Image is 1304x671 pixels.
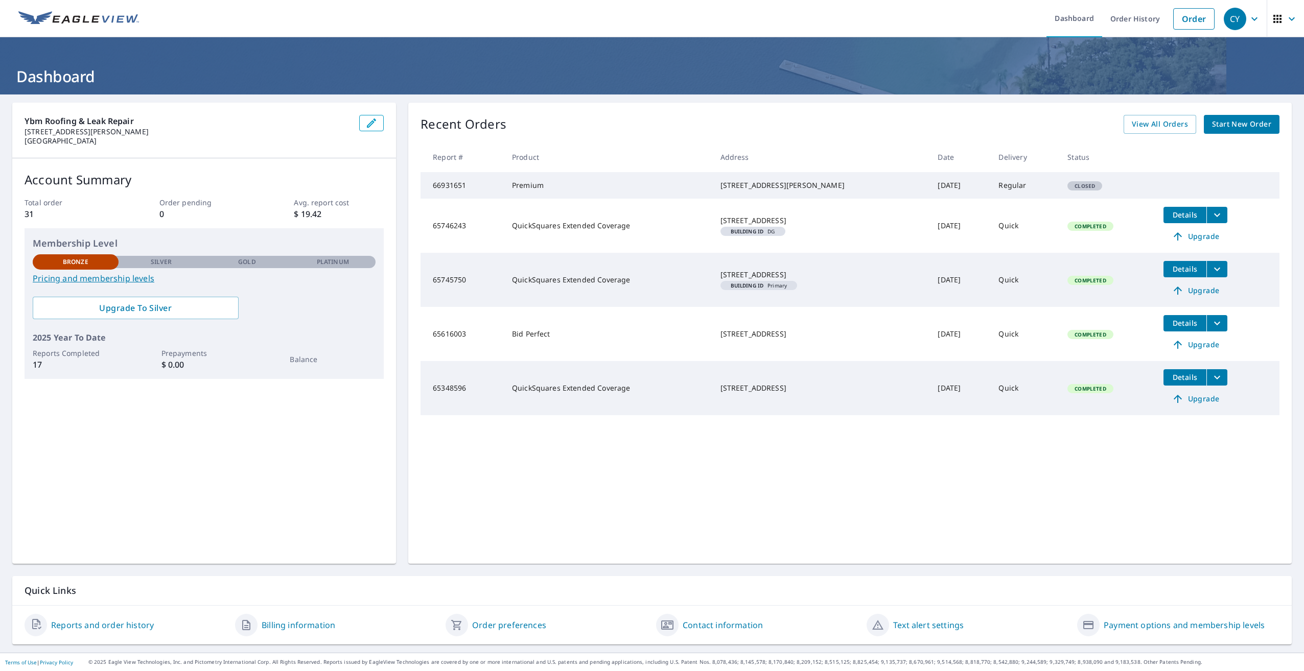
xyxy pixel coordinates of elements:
[1170,372,1200,382] span: Details
[1163,207,1206,223] button: detailsBtn-65746243
[25,584,1279,597] p: Quick Links
[40,659,73,666] a: Privacy Policy
[731,283,764,288] em: Building ID
[1206,261,1227,277] button: filesDropdownBtn-65745750
[421,172,504,199] td: 66931651
[504,361,712,415] td: QuickSquares Extended Coverage
[317,257,349,267] p: Platinum
[1163,261,1206,277] button: detailsBtn-65745750
[294,208,384,220] p: $ 19.42
[5,659,73,665] p: |
[421,253,504,307] td: 65745750
[1173,8,1215,30] a: Order
[1212,118,1271,131] span: Start New Order
[25,171,384,189] p: Account Summary
[51,619,154,631] a: Reports and order history
[1204,115,1279,134] a: Start New Order
[683,619,763,631] a: Contact information
[238,257,255,267] p: Gold
[725,283,794,288] span: Primary
[33,348,119,358] p: Reports Completed
[421,199,504,253] td: 65746243
[1170,393,1221,405] span: Upgrade
[1132,118,1188,131] span: View All Orders
[929,199,990,253] td: [DATE]
[1068,331,1112,338] span: Completed
[12,66,1292,87] h1: Dashboard
[1163,315,1206,331] button: detailsBtn-65616003
[1163,337,1227,353] a: Upgrade
[504,199,712,253] td: QuickSquares Extended Coverage
[25,115,351,127] p: Ybm Roofing & Leak Repair
[990,307,1059,361] td: Quick
[1124,115,1196,134] a: View All Orders
[1163,282,1227,299] a: Upgrade
[161,348,247,358] p: Prepayments
[990,361,1059,415] td: Quick
[33,236,376,250] p: Membership Level
[720,180,922,190] div: [STREET_ADDRESS][PERSON_NAME]
[929,253,990,307] td: [DATE]
[25,136,351,146] p: [GEOGRAPHIC_DATA]
[159,197,249,208] p: Order pending
[262,619,335,631] a: Billing information
[929,172,990,199] td: [DATE]
[33,331,376,344] p: 2025 Year To Date
[1170,230,1221,243] span: Upgrade
[159,208,249,220] p: 0
[25,208,114,220] p: 31
[929,307,990,361] td: [DATE]
[1068,182,1101,189] span: Closed
[88,658,1299,666] p: © 2025 Eagle View Technologies, Inc. and Pictometry International Corp. All Rights Reserved. Repo...
[720,329,922,339] div: [STREET_ADDRESS]
[1206,369,1227,386] button: filesDropdownBtn-65348596
[1068,277,1112,284] span: Completed
[1163,228,1227,245] a: Upgrade
[725,229,781,234] span: DG
[33,272,376,284] a: Pricing and membership levels
[504,307,712,361] td: Bid Perfect
[1104,619,1265,631] a: Payment options and membership levels
[63,257,88,267] p: Bronze
[929,361,990,415] td: [DATE]
[421,307,504,361] td: 65616003
[504,253,712,307] td: QuickSquares Extended Coverage
[161,358,247,371] p: $ 0.00
[294,197,384,208] p: Avg. report cost
[720,215,922,226] div: [STREET_ADDRESS]
[1170,284,1221,297] span: Upgrade
[929,142,990,172] th: Date
[1206,315,1227,331] button: filesDropdownBtn-65616003
[720,270,922,280] div: [STREET_ADDRESS]
[25,127,351,136] p: [STREET_ADDRESS][PERSON_NAME]
[1170,339,1221,351] span: Upgrade
[472,619,546,631] a: Order preferences
[990,199,1059,253] td: Quick
[1163,369,1206,386] button: detailsBtn-65348596
[1163,391,1227,407] a: Upgrade
[893,619,964,631] a: Text alert settings
[41,302,230,314] span: Upgrade To Silver
[1206,207,1227,223] button: filesDropdownBtn-65746243
[18,11,139,27] img: EV Logo
[421,115,506,134] p: Recent Orders
[731,229,764,234] em: Building ID
[25,197,114,208] p: Total order
[33,358,119,371] p: 17
[1068,223,1112,230] span: Completed
[1068,385,1112,392] span: Completed
[290,354,376,365] p: Balance
[504,172,712,199] td: Premium
[421,361,504,415] td: 65348596
[421,142,504,172] th: Report #
[504,142,712,172] th: Product
[720,383,922,393] div: [STREET_ADDRESS]
[33,297,239,319] a: Upgrade To Silver
[990,172,1059,199] td: Regular
[1170,318,1200,328] span: Details
[1059,142,1155,172] th: Status
[1224,8,1246,30] div: CY
[1170,264,1200,274] span: Details
[5,659,37,666] a: Terms of Use
[1170,210,1200,220] span: Details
